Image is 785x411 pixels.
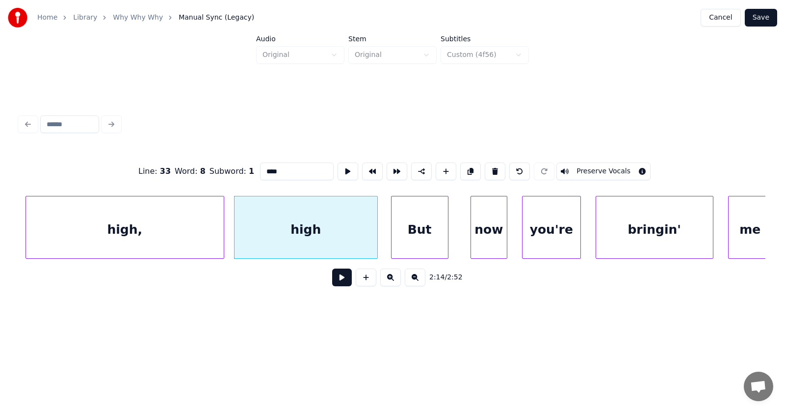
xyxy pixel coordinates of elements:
span: 33 [160,166,171,176]
span: 2:52 [447,273,462,282]
nav: breadcrumb [37,13,254,23]
a: Library [73,13,97,23]
a: Home [37,13,57,23]
div: Subword : [209,165,254,177]
button: Cancel [701,9,740,27]
button: Save [745,9,777,27]
span: 2:14 [429,273,445,282]
label: Audio [256,35,344,42]
img: youka [8,8,27,27]
span: 8 [200,166,206,176]
span: Manual Sync (Legacy) [179,13,254,23]
div: / [429,273,453,282]
label: Stem [348,35,437,42]
div: Line : [138,165,171,177]
span: 1 [249,166,254,176]
div: Word : [175,165,206,177]
div: Open chat [744,372,773,401]
label: Subtitles [441,35,529,42]
button: Toggle [556,163,651,180]
a: Why Why Why [113,13,163,23]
